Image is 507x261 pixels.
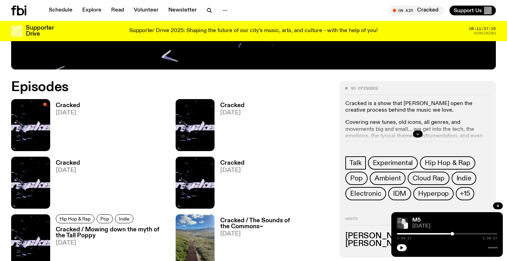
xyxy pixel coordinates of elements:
a: Cloud Rap [408,172,449,185]
a: Cracked[DATE] [50,160,80,209]
a: Volunteer [130,6,163,15]
span: 08:11:57:25 [469,27,496,31]
a: Cracked[DATE] [215,103,245,151]
a: Electronic [345,187,386,200]
span: +15 [460,190,470,197]
span: Indie [456,174,471,182]
span: Electronic [350,190,381,197]
span: Experimental [373,159,413,167]
span: Pop [100,216,109,222]
a: Hip Hop & Rap [56,214,94,223]
h3: Cracked / Mowing down the myth of the Tall Poppy [56,227,167,239]
a: Newsletter [164,6,201,15]
button: Support Us [450,6,496,15]
img: A black and white photo of Lilly wearing a white blouse and looking up at the camera. [397,218,408,229]
img: Logo for Podcast Cracked. Black background, with white writing, with glass smashing graphics [176,157,215,209]
span: [DATE] [220,110,245,116]
span: Cloud Rap [413,174,444,182]
h3: [PERSON_NAME] [345,240,490,248]
img: Logo for Podcast Cracked. Black background, with white writing, with glass smashing graphics [176,99,215,151]
span: [DATE] [56,167,80,173]
a: Cracked[DATE] [215,160,245,209]
span: Talk [349,159,361,167]
span: Support Us [454,7,482,14]
a: IDM [388,187,411,200]
button: On AirCracked [389,6,444,15]
span: Remaining [474,31,496,35]
span: [DATE] [412,224,497,229]
a: Pop [97,214,113,223]
h3: Cracked [220,160,245,166]
p: Supporter Drive 2025: Shaping the future of our city’s music, arts, and culture - with the help o... [129,28,378,34]
a: Pop [345,172,367,185]
span: 90 episodes [351,87,378,90]
span: Ambient [375,174,401,182]
span: Hip Hop & Rap [60,216,91,222]
p: Cracked is a show that [PERSON_NAME] open the creative process behind the music we love. [345,100,490,114]
a: Talk [345,156,366,170]
img: Logo for Podcast Cracked. Black background, with white writing, with glass smashing graphics [11,157,50,209]
span: [DATE] [56,110,80,116]
a: Hyperpop [413,187,454,200]
span: 1:04:17 [397,237,412,240]
span: Hip Hop & Rap [425,159,470,167]
span: IDM [393,190,406,197]
h2: Episodes [11,81,331,94]
h3: Cracked [56,103,80,109]
span: [DATE] [220,231,332,237]
h3: Supporter Drive [26,25,54,37]
h3: Cracked [56,160,80,166]
a: Explore [78,6,106,15]
a: Read [107,6,128,15]
span: 1:56:27 [483,237,497,240]
h3: [PERSON_NAME] [345,232,490,240]
a: Schedule [45,6,77,15]
span: Hyperpop [418,190,449,197]
span: Pop [350,174,362,182]
span: [DATE] [56,240,167,246]
a: Experimental [368,156,418,170]
a: Indie [115,214,133,223]
span: Indie [119,216,130,222]
span: [DATE] [220,167,245,173]
h3: Cracked [220,103,245,109]
img: Logo for Podcast Cracked. Black background, with white writing, with glass smashing graphics [11,99,50,151]
a: Hip Hop & Rap [420,156,475,170]
a: Indie [452,172,476,185]
a: Ambient [370,172,406,185]
button: +15 [456,187,474,200]
a: M5 [412,217,421,223]
h2: Hosts [345,217,490,225]
h3: Cracked / The Sounds of the Commons~ [220,218,332,230]
p: Covering new tunes, old icons, all genres, and movements big and small... we get into the tech, t... [345,119,490,153]
a: Cracked[DATE] [50,103,80,151]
